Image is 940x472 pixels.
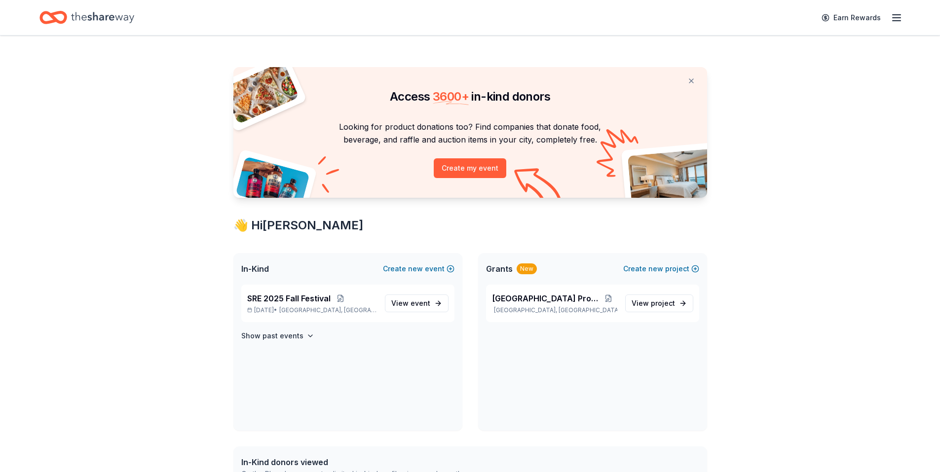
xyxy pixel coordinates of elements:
span: Grants [486,263,513,275]
span: new [408,263,423,275]
button: Create my event [434,158,506,178]
div: In-Kind donors viewed [241,456,463,468]
button: Createnewevent [383,263,454,275]
a: Home [39,6,134,29]
img: Curvy arrow [514,168,564,205]
span: new [648,263,663,275]
div: New [517,263,537,274]
p: [GEOGRAPHIC_DATA], [GEOGRAPHIC_DATA] [492,306,617,314]
a: View project [625,294,693,312]
h4: Show past events [241,330,303,342]
div: 👋 Hi [PERSON_NAME] [233,218,707,233]
span: Access in-kind donors [390,89,550,104]
span: In-Kind [241,263,269,275]
span: View [391,297,430,309]
a: Earn Rewards [816,9,887,27]
span: SRE 2025 Fall Festival [247,292,331,304]
a: View event [385,294,449,312]
img: Pizza [222,61,299,124]
span: 3600 + [433,89,469,104]
p: [DATE] • [247,306,377,314]
button: Createnewproject [623,263,699,275]
p: Looking for product donations too? Find companies that donate food, beverage, and raffle and auct... [245,120,695,146]
span: [GEOGRAPHIC_DATA], [GEOGRAPHIC_DATA] [279,306,376,314]
span: event [411,299,430,307]
span: [GEOGRAPHIC_DATA] Programs [492,292,600,304]
span: View [632,297,675,309]
button: Show past events [241,330,314,342]
span: project [651,299,675,307]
